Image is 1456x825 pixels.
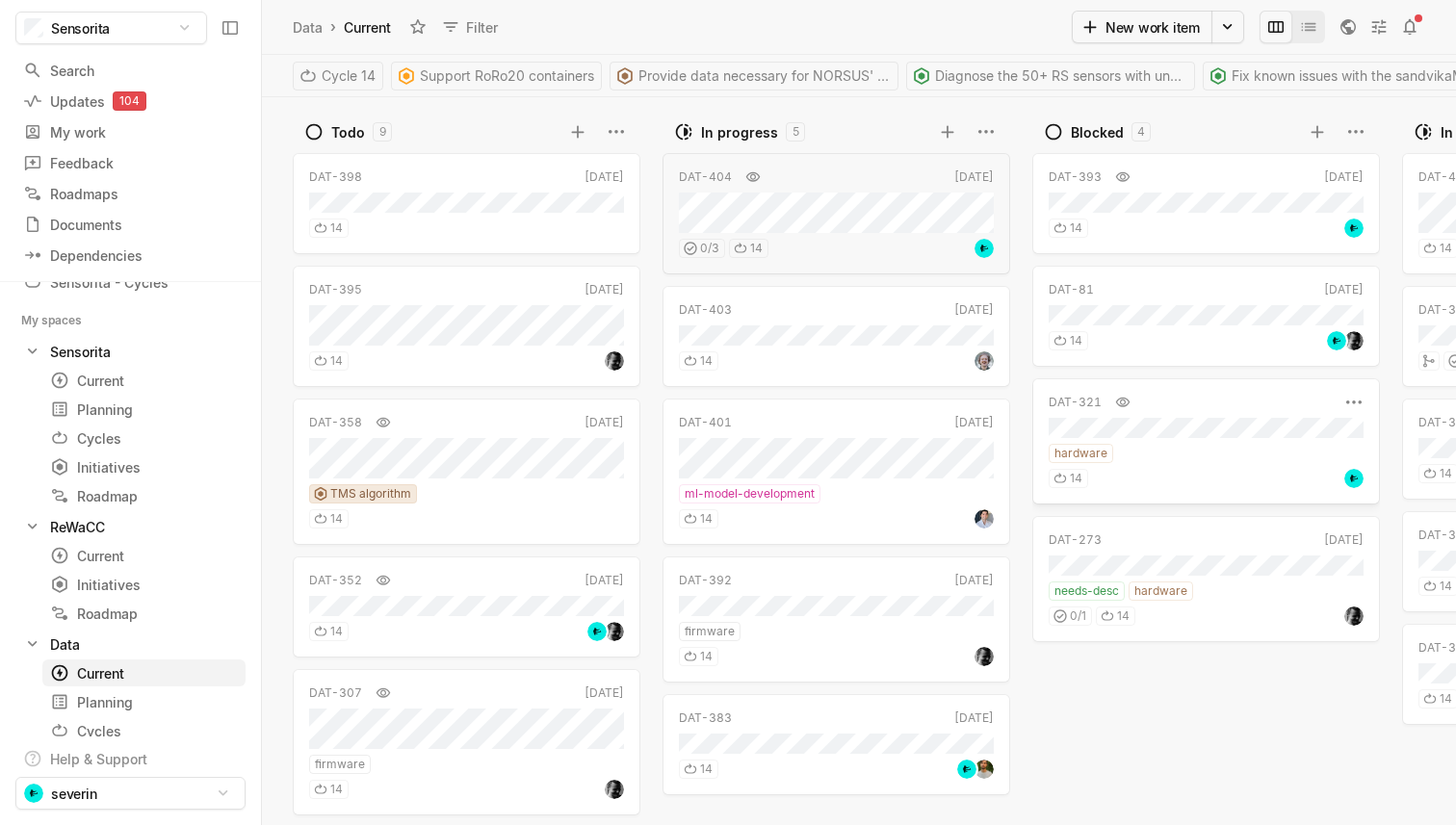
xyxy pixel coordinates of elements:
[585,168,624,186] div: [DATE]
[585,684,624,702] div: [DATE]
[42,542,246,569] a: Current
[1344,219,1364,238] img: jump.png
[679,414,732,431] div: DAT-401
[1032,147,1389,825] div: grid
[15,338,246,365] a: Sensorita
[679,301,732,319] div: DAT-403
[1049,394,1102,411] div: DAT-321
[1440,465,1452,482] span: 14
[1070,332,1082,349] span: 14
[330,623,343,640] span: 14
[1049,281,1094,298] div: DAT-81
[15,210,246,239] a: Documents
[935,63,1187,90] span: Diagnose the 50+ RS sensors with unknown sensor status
[50,371,238,391] div: Current
[42,367,246,394] a: Current
[1134,582,1187,600] span: hardware
[15,777,246,810] button: severin
[42,396,246,423] a: Planning
[663,393,1010,551] div: DAT-401[DATE]ml-model-development14
[309,684,362,702] div: DAT-307
[293,663,640,821] div: DAT-307[DATE]firmware14
[50,342,111,362] div: Sensorita
[50,272,169,293] div: Sensorita - Cycles
[50,663,238,683] div: Current
[293,551,640,663] div: DAT-352[DATE]14
[50,546,238,566] div: Current
[1032,373,1380,510] div: DAT-321hardware14
[24,784,43,803] img: jump.png
[663,556,1010,683] a: DAT-392[DATE]firmware14
[15,241,246,270] a: Dependencies
[585,414,624,431] div: [DATE]
[1327,331,1346,350] img: jump.png
[23,184,238,204] div: Roadmaps
[309,572,362,589] div: DAT-352
[663,399,1010,545] a: DAT-401[DATE]ml-model-development14
[700,761,713,778] span: 14
[663,147,1010,280] div: DAT-404[DATE]0/314
[15,12,207,44] button: Sensorita
[23,61,238,81] div: Search
[685,485,815,503] span: ml-model-development
[975,647,994,666] img: me.jpg
[293,260,640,393] div: DAT-395[DATE]14
[15,513,246,540] a: ReWaCC
[15,117,246,146] a: My work
[50,575,238,595] div: Initiatives
[786,122,805,142] div: 5
[330,781,343,798] span: 14
[23,122,238,142] div: My work
[1344,331,1364,350] img: me.jpg
[42,482,246,509] a: Roadmap
[309,414,362,431] div: DAT-358
[50,400,238,420] div: Planning
[663,694,1010,795] a: DAT-383[DATE]14
[954,414,994,431] div: [DATE]
[293,399,640,545] a: DAT-358[DATE]TMS algorithm14
[15,148,246,177] a: Feedback
[1054,445,1107,462] span: hardware
[1440,240,1452,257] span: 14
[975,509,994,529] img: EN_IYISI_Kirpilmis.jpeg
[1324,531,1364,549] div: [DATE]
[1117,607,1130,625] span: 14
[957,760,976,779] img: jump.png
[605,622,624,641] img: me.jpg
[1344,606,1364,626] img: me.jpg
[700,510,713,528] span: 14
[1070,470,1082,487] span: 14
[1070,607,1086,625] span: 0 / 1
[420,63,594,90] span: Support RoRo20 containers
[330,219,343,237] span: 14
[340,14,395,40] div: Current
[42,453,246,480] a: Initiatives
[679,572,732,589] div: DAT-392
[1032,510,1380,648] div: DAT-273[DATE]needs-deschardware0/114
[663,147,1019,825] div: grid
[51,784,97,804] span: severin
[15,269,246,296] div: Sensorita - Cycles
[15,631,246,657] a: Data
[42,688,246,715] a: Planning
[1072,11,1212,43] button: New work item
[50,517,105,537] div: ReWaCC
[700,240,719,257] span: 0 / 3
[50,428,211,449] div: Cycles
[433,12,509,42] button: Filter
[42,659,246,686] a: Current
[1054,582,1119,600] span: needs-desc
[23,153,238,173] div: Feedback
[42,571,246,598] a: Initiatives
[663,286,1010,387] a: DAT-403[DATE]14
[663,688,1010,801] div: DAT-383[DATE]14
[1071,122,1124,142] div: Blocked
[605,351,624,371] img: me.jpg
[23,91,238,112] div: Updates
[15,179,246,208] a: Roadmaps
[1324,168,1364,186] div: [DATE]
[1324,281,1364,298] div: [DATE]
[1032,516,1380,642] a: DAT-273[DATE]needs-deschardware0/114
[330,485,411,503] span: TMS algorithm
